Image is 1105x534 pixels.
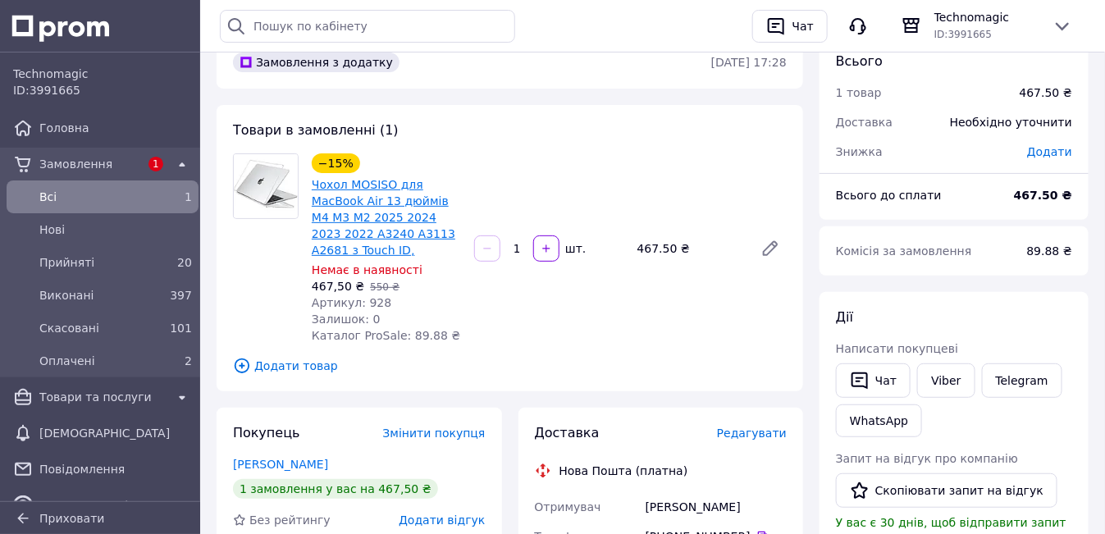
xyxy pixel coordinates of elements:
span: 1 [148,157,163,171]
div: Нова Пошта (платна) [555,463,692,479]
button: Скопіювати запит на відгук [836,473,1057,508]
span: Всього [836,53,883,69]
span: Повідомлення [39,461,192,477]
span: 397 [170,289,192,302]
span: Написати покупцеві [836,342,958,355]
span: Додати товар [233,357,787,375]
time: [DATE] 17:28 [711,56,787,69]
div: 467.50 ₴ [631,237,747,260]
div: Замовлення з додатку [233,52,400,72]
span: Всього до сплати [836,189,942,202]
div: 467.50 ₴ [1020,84,1072,101]
span: 2 [185,354,192,367]
span: Каталог ProSale [39,497,166,513]
span: 101 [170,322,192,335]
span: Скасовані [39,320,159,336]
span: 20 [177,256,192,269]
span: Комісія за замовлення [836,244,972,258]
span: Знижка [836,145,883,158]
span: Артикул: 928 [312,296,391,309]
span: 1 [185,190,192,203]
div: −15% [312,153,360,173]
span: [DEMOGRAPHIC_DATA] [39,425,192,441]
a: Редагувати [754,232,787,265]
span: Всi [39,189,159,205]
span: 1 товар [836,86,882,99]
span: Оплачені [39,353,159,369]
span: Дії [836,309,853,325]
div: шт. [561,240,587,257]
a: [PERSON_NAME] [233,458,328,471]
span: Покупець [233,425,300,440]
div: Необхідно уточнити [940,104,1082,140]
span: Товари та послуги [39,389,166,405]
a: Чохол MOSISO для MacBook Air 13 дюймів M4 M3 M2 2025 2024 2023 2022 A3240 A3113 A2681 з Touch ID, [312,178,455,257]
span: Виконані [39,287,159,304]
span: Змінити покупця [383,427,486,440]
span: ID: 3991665 [13,84,80,97]
span: Каталог ProSale: 89.88 ₴ [312,329,460,342]
span: Запит на відгук про компанію [836,452,1018,465]
img: Чохол MOSISO для MacBook Air 13 дюймів M4 M3 M2 2025 2024 2023 2022 A3240 A3113 A2681 з Touch ID, [234,154,298,218]
span: Замовлення [39,156,139,172]
span: Залишок: 0 [312,313,381,326]
span: Technomagic [13,66,192,82]
a: Telegram [982,363,1062,398]
a: Viber [917,363,975,398]
span: Без рейтингу [249,513,331,527]
span: ID: 3991665 [934,29,992,40]
b: 467.50 ₴ [1014,189,1072,202]
span: Приховати [39,512,104,525]
span: 89.88 ₴ [1027,244,1072,258]
span: 467,50 ₴ [312,280,364,293]
span: Прийняті [39,254,159,271]
div: [PERSON_NAME] [642,492,790,522]
span: 550 ₴ [370,281,400,293]
span: Додати [1027,145,1072,158]
span: Немає в наявності [312,263,422,276]
span: Technomagic [934,9,1039,25]
button: Чат [752,10,828,43]
span: Доставка [836,116,893,129]
span: Головна [39,120,192,136]
span: Редагувати [717,427,787,440]
a: WhatsApp [836,404,922,437]
span: Нові [39,221,192,238]
input: Пошук по кабінету [220,10,515,43]
span: Отримувач [535,500,601,513]
span: Доставка [535,425,600,440]
span: Товари в замовленні (1) [233,122,399,138]
span: Додати відгук [399,513,485,527]
div: Чат [789,14,817,39]
button: Чат [836,363,911,398]
div: 1 замовлення у вас на 467,50 ₴ [233,479,438,499]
